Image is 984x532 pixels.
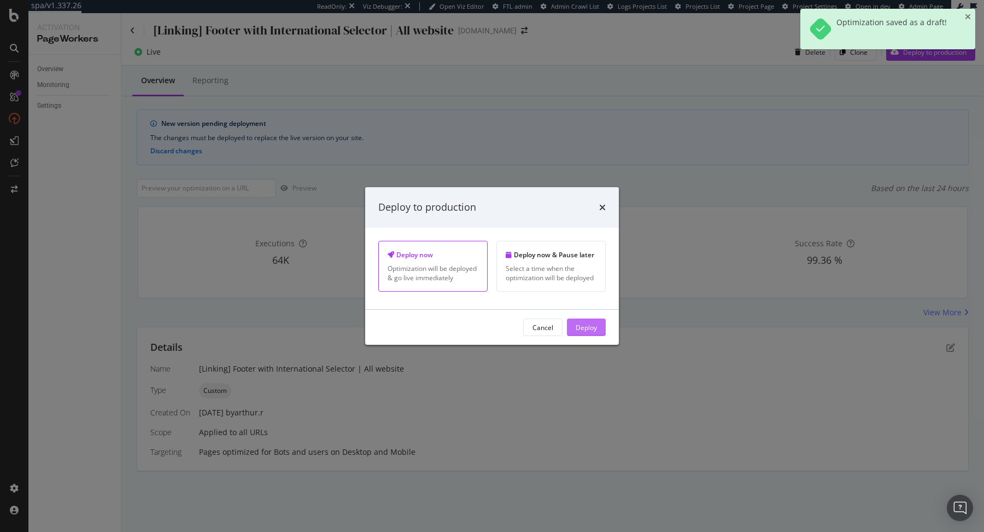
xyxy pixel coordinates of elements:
button: Deploy [567,319,606,336]
div: Optimization will be deployed & go live immediately [388,264,478,282]
div: Deploy to production [378,200,476,215]
div: Optimization saved as a draft! [836,18,947,41]
div: modal [365,187,619,345]
div: Cancel [532,322,553,332]
div: close toast [965,13,971,21]
button: Cancel [523,319,563,336]
div: times [599,200,606,215]
div: Deploy now & Pause later [506,250,596,259]
div: Open Intercom Messenger [947,495,973,521]
div: Deploy [576,322,597,332]
div: Deploy now [388,250,478,259]
div: Select a time when the optimization will be deployed [506,264,596,282]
